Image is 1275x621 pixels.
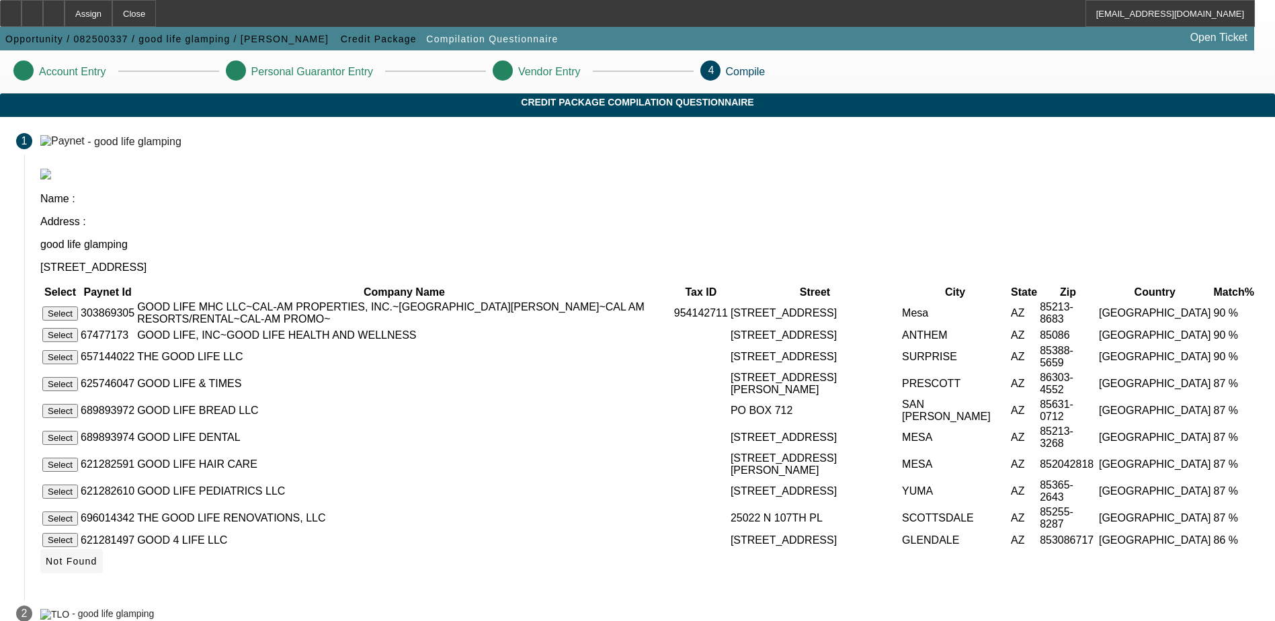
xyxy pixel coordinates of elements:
[1010,532,1038,548] td: AZ
[42,511,78,526] button: Select
[136,505,672,531] td: THE GOOD LIFE RENOVATIONS, LLC
[1010,479,1038,504] td: AZ
[136,327,672,343] td: GOOD LIFE, INC~GOOD LIFE HEALTH AND WELLNESS
[1010,505,1038,531] td: AZ
[42,377,78,391] button: Select
[901,300,1009,326] td: Mesa
[80,425,135,450] td: 689893974
[1010,398,1038,423] td: AZ
[337,27,420,51] button: Credit Package
[1213,327,1255,343] td: 90 %
[1098,532,1212,548] td: [GEOGRAPHIC_DATA]
[1098,452,1212,477] td: [GEOGRAPHIC_DATA]
[136,300,672,326] td: GOOD LIFE MHC LLC~CAL-AM PROPERTIES, INC.~[GEOGRAPHIC_DATA][PERSON_NAME]~CAL AM RESORTS/RENTAL~CA...
[673,300,729,326] td: 954142711
[730,286,900,299] th: Street
[1010,452,1038,477] td: AZ
[39,66,106,78] p: Account Entry
[426,34,558,44] span: Compilation Questionnaire
[42,404,78,418] button: Select
[901,425,1009,450] td: MESA
[40,216,1259,228] p: Address :
[901,371,1009,397] td: PRESCOTT
[1213,505,1255,531] td: 87 %
[901,479,1009,504] td: YUMA
[730,300,900,326] td: [STREET_ADDRESS]
[42,458,78,472] button: Select
[80,300,135,326] td: 303869305
[1010,286,1038,299] th: State
[1185,26,1253,49] a: Open Ticket
[1098,479,1212,504] td: [GEOGRAPHIC_DATA]
[1098,327,1212,343] td: [GEOGRAPHIC_DATA]
[423,27,561,51] button: Compilation Questionnaire
[730,371,900,397] td: [STREET_ADDRESS][PERSON_NAME]
[87,135,181,147] div: - good life glamping
[80,286,135,299] th: Paynet Id
[136,286,672,299] th: Company Name
[46,556,97,567] span: Not Found
[901,327,1009,343] td: ANTHEM
[42,485,78,499] button: Select
[251,66,373,78] p: Personal Guarantor Entry
[136,425,672,450] td: GOOD LIFE DENTAL
[730,479,900,504] td: [STREET_ADDRESS]
[1098,286,1212,299] th: Country
[40,261,1259,274] p: [STREET_ADDRESS]
[136,398,672,423] td: GOOD LIFE BREAD LLC
[5,34,329,44] span: Opportunity / 082500337 / good life glamping / [PERSON_NAME]
[80,452,135,477] td: 621282591
[1039,425,1097,450] td: 85213-3268
[1039,505,1097,531] td: 85255-8287
[42,306,78,321] button: Select
[1213,300,1255,326] td: 90 %
[80,505,135,531] td: 696014342
[901,286,1009,299] th: City
[341,34,417,44] span: Credit Package
[1098,398,1212,423] td: [GEOGRAPHIC_DATA]
[1213,398,1255,423] td: 87 %
[40,239,1259,251] p: good life glamping
[673,286,729,299] th: Tax ID
[22,608,28,620] span: 2
[1039,300,1097,326] td: 85213-8683
[136,344,672,370] td: THE GOOD LIFE LLC
[80,371,135,397] td: 625746047
[80,479,135,504] td: 621282610
[1098,371,1212,397] td: [GEOGRAPHIC_DATA]
[10,97,1265,108] span: Credit Package Compilation Questionnaire
[1098,425,1212,450] td: [GEOGRAPHIC_DATA]
[136,371,672,397] td: GOOD LIFE & TIMES
[42,328,78,342] button: Select
[901,532,1009,548] td: GLENDALE
[1039,532,1097,548] td: 853086717
[40,135,85,147] img: Paynet
[72,609,154,620] div: - good life glamping
[1213,371,1255,397] td: 87 %
[901,398,1009,423] td: SAN [PERSON_NAME]
[42,533,78,547] button: Select
[730,344,900,370] td: [STREET_ADDRESS]
[1098,300,1212,326] td: [GEOGRAPHIC_DATA]
[1213,479,1255,504] td: 87 %
[1213,425,1255,450] td: 87 %
[1213,532,1255,548] td: 86 %
[1039,452,1097,477] td: 852042818
[1039,327,1097,343] td: 85086
[22,135,28,147] span: 1
[730,532,900,548] td: [STREET_ADDRESS]
[42,286,79,299] th: Select
[730,452,900,477] td: [STREET_ADDRESS][PERSON_NAME]
[40,169,51,179] img: paynet_logo.jpg
[1098,344,1212,370] td: [GEOGRAPHIC_DATA]
[136,479,672,504] td: GOOD LIFE PEDIATRICS LLC
[730,425,900,450] td: [STREET_ADDRESS]
[80,327,135,343] td: 67477173
[1010,344,1038,370] td: AZ
[1010,327,1038,343] td: AZ
[136,532,672,548] td: GOOD 4 LIFE LLC
[1010,371,1038,397] td: AZ
[42,431,78,445] button: Select
[40,609,69,620] img: TLO
[1039,371,1097,397] td: 86303-4552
